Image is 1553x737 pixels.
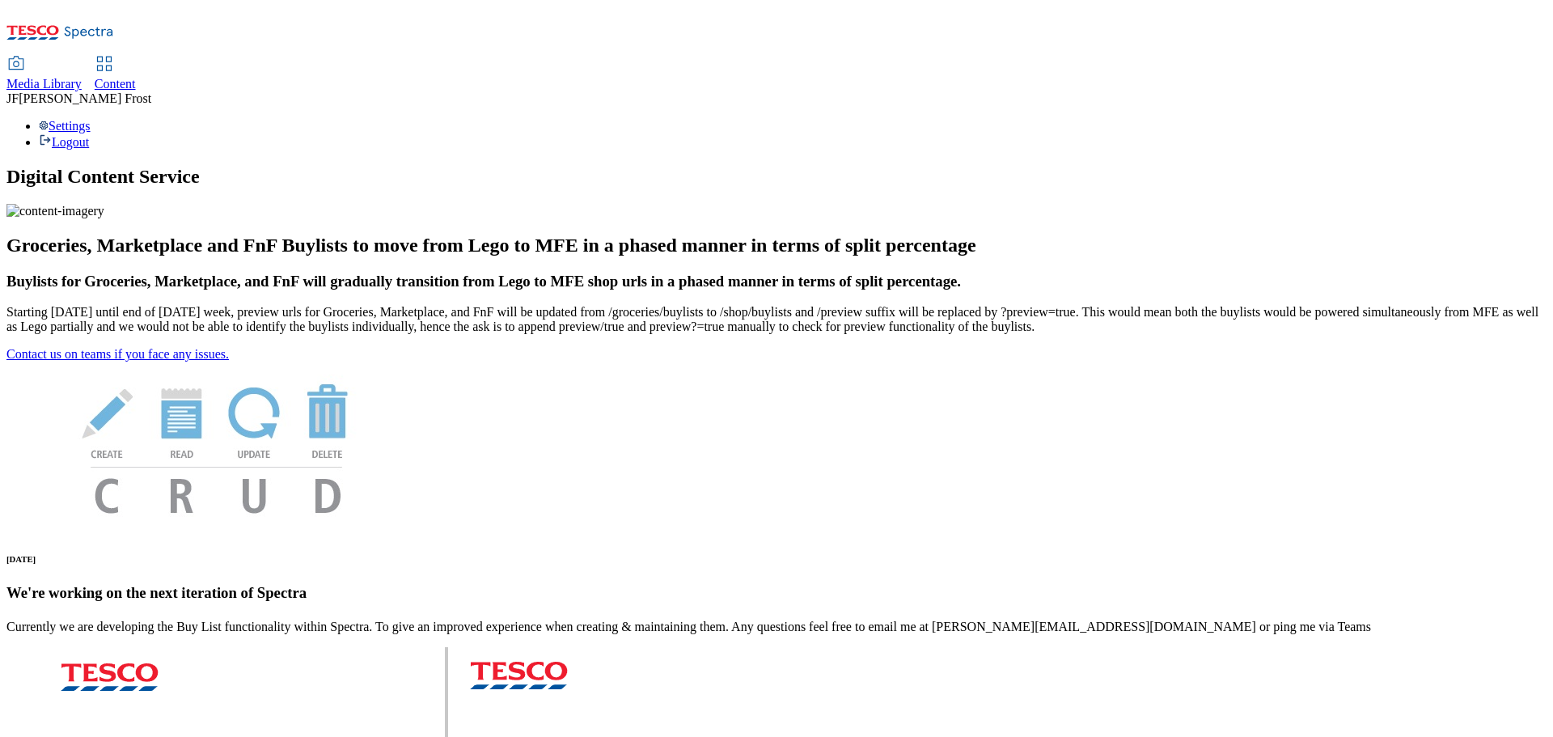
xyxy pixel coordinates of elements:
p: Currently we are developing the Buy List functionality within Spectra. To give an improved experi... [6,620,1547,634]
h3: We're working on the next iteration of Spectra [6,584,1547,602]
span: JF [6,91,19,105]
a: Settings [39,119,91,133]
span: Content [95,77,136,91]
h1: Digital Content Service [6,166,1547,188]
span: Media Library [6,77,82,91]
h2: Groceries, Marketplace and FnF Buylists to move from Lego to MFE in a phased manner in terms of s... [6,235,1547,256]
a: Logout [39,135,89,149]
a: Contact us on teams if you face any issues. [6,347,229,361]
a: Media Library [6,57,82,91]
h6: [DATE] [6,554,1547,564]
img: News Image [6,362,427,531]
a: Content [95,57,136,91]
img: content-imagery [6,204,104,218]
h3: Buylists for Groceries, Marketplace, and FnF will gradually transition from Lego to MFE shop urls... [6,273,1547,290]
p: Starting [DATE] until end of [DATE] week, preview urls for Groceries, Marketplace, and FnF will b... [6,305,1547,334]
span: [PERSON_NAME] Frost [19,91,151,105]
